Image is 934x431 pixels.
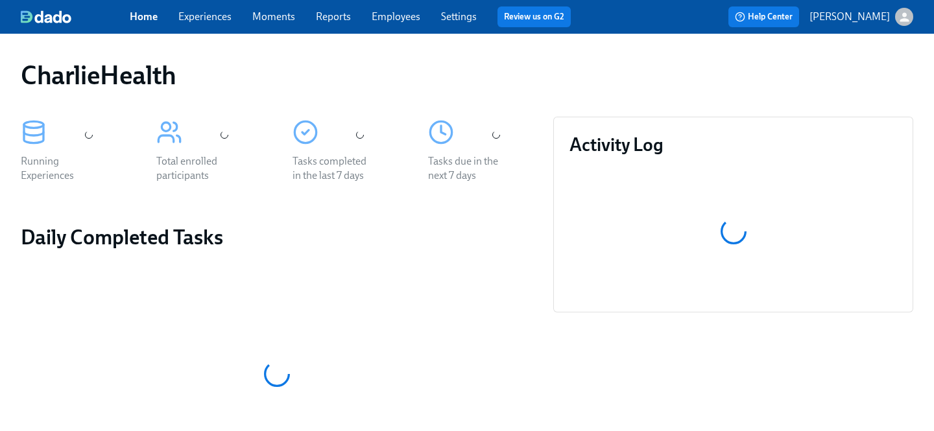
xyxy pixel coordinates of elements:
[21,224,533,250] h2: Daily Completed Tasks
[569,133,897,156] h3: Activity Log
[728,6,799,27] button: Help Center
[809,8,913,26] button: [PERSON_NAME]
[504,10,564,23] a: Review us on G2
[293,154,376,183] div: Tasks completed in the last 7 days
[130,10,158,23] a: Home
[809,10,890,24] p: [PERSON_NAME]
[21,10,130,23] a: dado
[252,10,295,23] a: Moments
[21,10,71,23] img: dado
[21,60,176,91] h1: CharlieHealth
[21,154,104,183] div: Running Experiences
[441,10,477,23] a: Settings
[316,10,351,23] a: Reports
[372,10,420,23] a: Employees
[178,10,232,23] a: Experiences
[497,6,571,27] button: Review us on G2
[428,154,511,183] div: Tasks due in the next 7 days
[735,10,793,23] span: Help Center
[156,154,239,183] div: Total enrolled participants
